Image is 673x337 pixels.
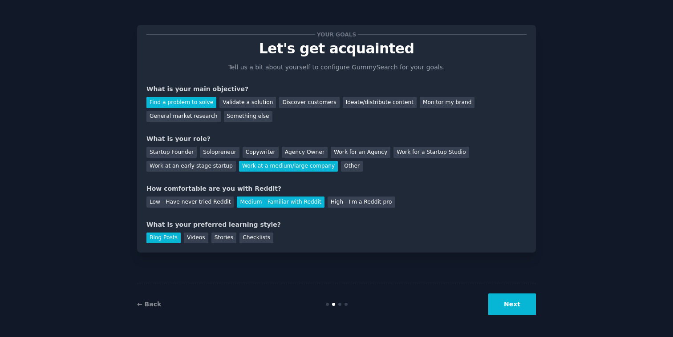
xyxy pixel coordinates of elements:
div: Low - Have never tried Reddit [146,197,234,208]
div: Validate a solution [219,97,276,108]
div: Monitor my brand [420,97,474,108]
div: How comfortable are you with Reddit? [146,184,527,193]
div: Work for an Agency [331,147,390,158]
div: Other [341,161,363,172]
div: Work at a medium/large company [239,161,338,172]
div: Find a problem to solve [146,97,216,108]
p: Let's get acquainted [146,41,527,56]
div: Something else [224,111,272,122]
div: Startup Founder [146,147,197,158]
div: General market research [146,111,221,122]
div: Ideate/distribute content [343,97,417,108]
div: Stories [211,233,236,244]
div: Solopreneur [200,147,239,158]
div: Blog Posts [146,233,181,244]
div: Medium - Familiar with Reddit [237,197,324,208]
div: Checklists [239,233,273,244]
div: Copywriter [243,147,279,158]
div: Work at an early stage startup [146,161,236,172]
p: Tell us a bit about yourself to configure GummySearch for your goals. [224,63,449,72]
a: ← Back [137,301,161,308]
div: Work for a Startup Studio [393,147,469,158]
div: High - I'm a Reddit pro [328,197,395,208]
div: Discover customers [279,97,339,108]
span: Your goals [315,30,358,39]
div: What is your preferred learning style? [146,220,527,229]
button: Next [488,293,536,315]
div: Agency Owner [282,147,328,158]
div: What is your role? [146,134,527,144]
div: What is your main objective? [146,84,527,94]
div: Videos [184,233,208,244]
